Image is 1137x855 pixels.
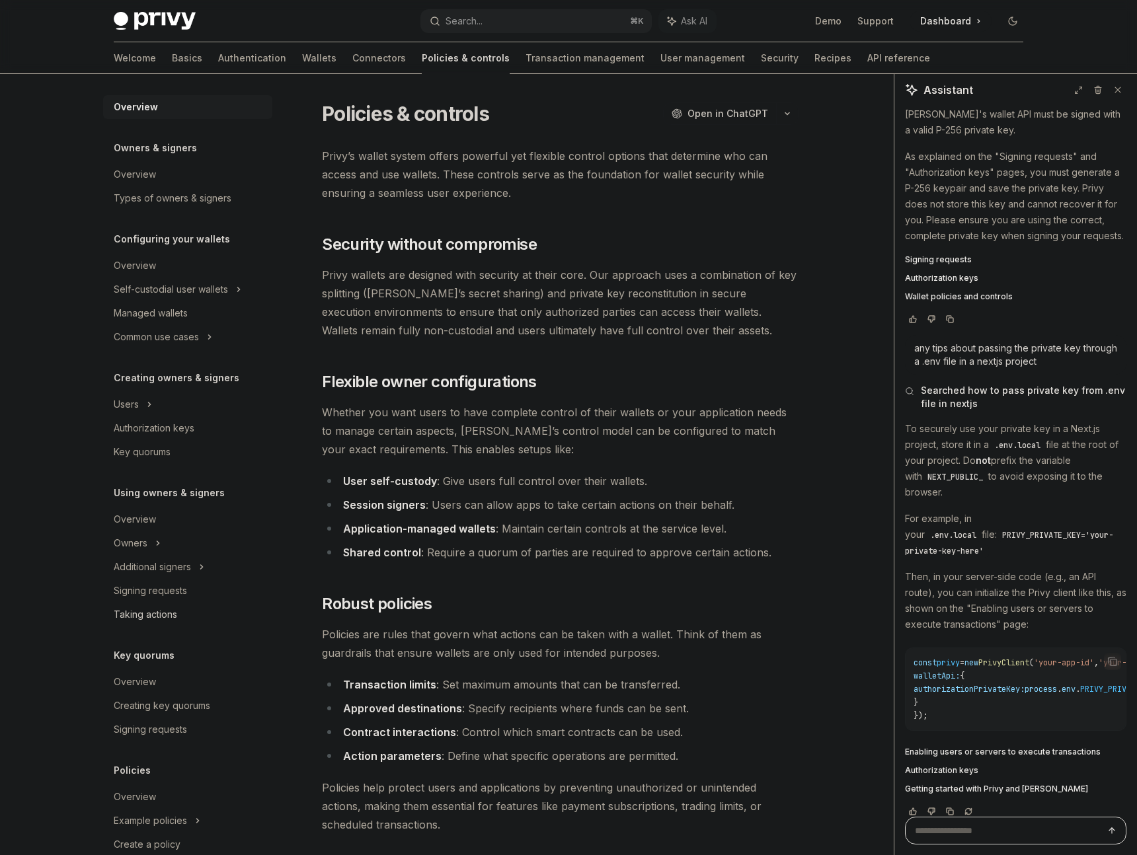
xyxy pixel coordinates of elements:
a: Types of owners & signers [103,186,272,210]
a: Key quorums [103,440,272,464]
a: Signing requests [905,254,1126,265]
a: User management [660,42,745,74]
h5: Configuring your wallets [114,231,230,247]
span: , [1094,657,1099,668]
a: Security [761,42,799,74]
div: Signing requests [114,722,187,737]
p: To securely use your private key in a Next.js project, store it in a file at the root of your pro... [905,421,1126,500]
strong: User self-custody [343,474,437,488]
a: Authorization keys [905,765,1126,776]
a: Overview [103,785,272,809]
div: Overview [114,99,158,115]
div: Search... [446,13,483,29]
div: Authorization keys [114,420,194,436]
a: Overview [103,507,272,531]
span: const [914,657,937,668]
div: Owners [114,535,147,551]
a: Demo [815,15,842,28]
span: .env.local [994,440,1040,451]
span: { [960,671,964,681]
strong: Approved destinations [343,702,462,715]
div: Example policies [114,813,187,829]
li: : Set maximum amounts that can be transferred. [322,675,799,694]
a: Dashboard [910,11,992,32]
h5: Using owners & signers [114,485,225,501]
a: Wallets [302,42,336,74]
span: Security without compromise [322,234,537,255]
span: new [964,657,978,668]
div: Create a policy [114,836,180,852]
span: = [960,657,964,668]
div: Overview [114,674,156,690]
a: Support [857,15,894,28]
li: : Specify recipients where funds can be sent. [322,699,799,718]
div: any tips about passing the private key through a .env file in a nextjs project [914,342,1117,368]
span: Flexible owner configurations [322,371,537,392]
strong: not [976,455,991,466]
a: Basics [172,42,202,74]
li: : Users can allow apps to take certain actions on their behalf. [322,496,799,514]
button: Send message [1104,823,1120,838]
a: Creating key quorums [103,694,272,718]
strong: Application-managed wallets [343,522,496,535]
span: .env.local [930,530,976,540]
div: Self-custodial user wallets [114,281,228,297]
li: : Maintain certain controls at the service level. [322,519,799,538]
h1: Policies & controls [322,102,489,126]
span: Robust policies [322,593,432,614]
span: Privy’s wallet system offers powerful yet flexible control options that determine who can access ... [322,147,799,202]
div: Overview [114,258,156,274]
button: Ask AI [658,9,717,33]
a: Overview [103,95,272,119]
span: Getting started with Privy and [PERSON_NAME] [905,784,1088,794]
span: ( [1029,657,1034,668]
span: walletApi: [914,671,960,681]
span: 'your-app-id' [1034,657,1094,668]
a: Getting started with Privy and [PERSON_NAME] [905,784,1126,794]
div: Taking actions [114,607,177,622]
a: Taking actions [103,603,272,626]
span: } [914,697,918,708]
p: Then, in your server-side code (e.g., an API route), you can initialize the Privy client like thi... [905,569,1126,632]
strong: Action parameters [343,749,442,762]
span: . [1076,684,1080,694]
button: Open in ChatGPT [663,102,776,125]
span: Policies are rules that govern what actions can be taken with a wallet. Think of them as guardrai... [322,625,799,662]
button: Search...⌘K [420,9,652,33]
span: Assistant [923,82,973,98]
span: Ask AI [681,15,707,28]
span: Signing requests [905,254,972,265]
img: dark logo [114,12,196,30]
a: Enabling users or servers to execute transactions [905,747,1126,757]
li: : Control which smart contracts can be used. [322,723,799,741]
li: : Require a quorum of parties are required to approve certain actions. [322,543,799,562]
span: Wallet policies and controls [905,291,1013,302]
strong: Contract interactions [343,725,456,739]
span: authorizationPrivateKey: [914,684,1025,694]
span: . [1057,684,1062,694]
span: Policies help protect users and applications by preventing unauthorized or unintended actions, ma... [322,778,799,834]
p: As explained on the "Signing requests" and "Authorization keys" pages, you must generate a P-256 ... [905,149,1126,244]
div: Users [114,396,139,412]
div: Creating key quorums [114,698,210,714]
a: API reference [867,42,930,74]
div: Overview [114,167,156,182]
a: Policies & controls [422,42,510,74]
button: Toggle dark mode [1002,11,1023,32]
h5: Creating owners & signers [114,370,239,386]
strong: Transaction limits [343,678,436,691]
span: privy [937,657,960,668]
a: Overview [103,254,272,278]
a: Recipes [814,42,851,74]
a: Signing requests [103,579,272,603]
a: Transaction management [526,42,645,74]
span: Authorization keys [905,273,978,283]
button: Searched how to pass private key from .env file in nextjs [905,384,1126,410]
strong: Session signers [343,498,426,511]
li: : Define what specific operations are permitted. [322,747,799,765]
li: : Give users full control over their wallets. [322,472,799,490]
span: Whether you want users to have complete control of their wallets or your application needs to man... [322,403,799,459]
div: Types of owners & signers [114,190,231,206]
a: Wallet policies and controls [905,291,1126,302]
span: PRIVY_PRIVATE_KEY='your-private-key-here' [905,530,1113,556]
